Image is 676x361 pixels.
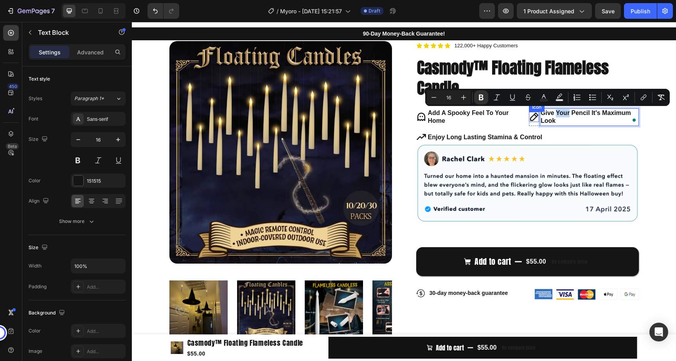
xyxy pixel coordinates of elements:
p: 90-Day Money-Back Guarantee! [1,8,543,16]
span: Myoro - [DATE] 15:21:57 [280,7,342,15]
p: 7 [51,6,55,16]
p: 30-day money-back guarantee [298,268,376,275]
h1: Casmody™ Floating Flameless Candle [284,35,507,77]
p: Text Block [38,28,104,37]
div: Open Intercom Messenger [649,323,668,341]
div: Sans-serif [87,116,124,123]
div: Font [29,115,38,122]
button: Carousel Next Arrow [245,283,254,293]
button: Show more [29,214,126,228]
button: Add to cart [284,225,507,254]
iframe: To enrich screen reader interactions, please activate Accessibility in Grammarly extension settings [132,22,676,361]
div: To enrich screen reader interactions, please activate Accessibility in Grammarly extension settings [408,86,507,104]
strong: Give Your Pencil It's Maximum Look [409,88,499,102]
div: Background [29,308,67,318]
div: Show more [59,217,95,225]
div: Beta [6,143,19,149]
button: Carousel Back Arrow [44,283,53,293]
button: Publish [624,3,657,19]
button: 1 product assigned [517,3,592,19]
p: No compare price [370,323,404,328]
div: Publish [631,7,650,15]
div: Align [29,196,50,207]
div: Image [29,348,42,355]
div: Padding [29,283,47,290]
input: Auto [71,259,125,273]
img: gempages_581594760653832931-84dad615-da09-47df-8b43-3f495562a1cd.png [403,267,421,277]
span: 1 product assigned [523,7,574,15]
div: 450 [7,83,19,90]
div: Text style [29,75,50,83]
div: 151515 [87,178,124,185]
button: Add to cart [196,315,505,337]
div: Size [29,242,49,253]
img: gempages_581594760653832931-eb064c2d-f624-43a6-ac81-4fd09578fce5.png [424,267,442,277]
img: gempages_581594760653832931-ac7f6712-10fd-4711-a7ba-8d80bbe0a445.png [489,267,507,277]
strong: Enjoy Long Lasting Stamina & Control [296,112,410,119]
span: Paragraph 1* [74,95,104,102]
p: No compare price [420,237,456,242]
p: Settings [39,48,61,56]
div: Color [29,327,41,334]
div: Add... [87,284,124,291]
div: Width [29,262,41,269]
span: Save [602,8,615,14]
p: 122,000+ Happy Customers [323,20,386,28]
div: Styles [29,95,42,102]
button: 7 [3,3,58,19]
div: Undo/Redo [147,3,179,19]
div: Size [29,134,49,145]
button: Save [595,3,621,19]
strong: Add A Spooky Feel To Your Home [296,88,377,102]
div: Add to cart [304,320,332,332]
div: $55.00 [345,320,365,332]
p: Advanced [77,48,104,56]
div: Editor contextual toolbar [425,89,670,106]
span: / [277,7,279,15]
button: Paragraph 1* [71,92,126,106]
img: gempages_581594760653832931-5831f876-4fef-4166-80e6-d0936e2fb73c.png [467,267,485,277]
div: Add... [87,328,124,335]
div: Color [29,177,41,184]
img: gempages_581594760653832931-4c1e85da-17b1-4118-b431-779766614160.png [446,267,464,277]
div: To enrich screen reader interactions, please activate Accessibility in Grammarly extension settings [295,86,394,104]
span: Draft [369,7,380,14]
div: $55.00 [394,234,415,246]
div: Add... [87,348,124,355]
div: Add to cart [343,235,379,245]
img: gempages_581594760653832931-bc7883de-194d-4ed7-a6ac-159f70274269.png [284,120,507,200]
